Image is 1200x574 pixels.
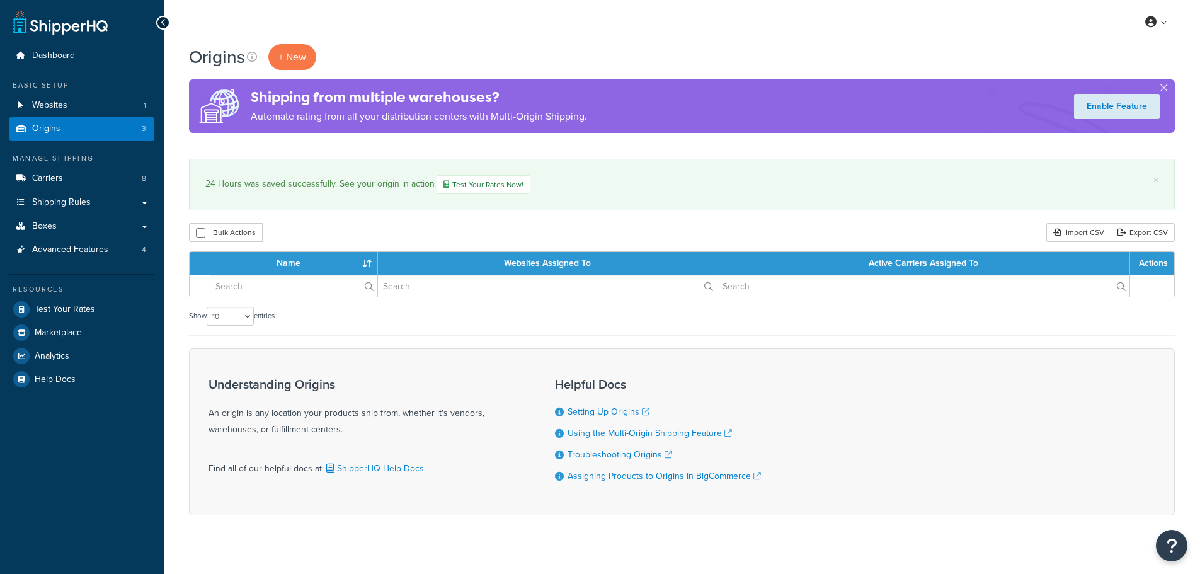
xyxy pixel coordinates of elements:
input: Search [378,275,716,297]
h3: Understanding Origins [209,377,523,391]
span: Advanced Features [32,244,108,255]
div: 24 Hours was saved successfully. See your origin in action [205,175,1158,194]
a: Test Your Rates Now! [437,175,530,194]
span: + New [278,50,306,64]
li: Carriers [9,167,154,190]
a: Boxes [9,215,154,238]
a: + New [268,44,316,70]
span: Shipping Rules [32,197,91,208]
a: Analytics [9,345,154,367]
li: Origins [9,117,154,141]
a: ShipperHQ Home [13,9,108,35]
a: Shipping Rules [9,191,154,214]
span: 3 [142,123,146,134]
span: 4 [142,244,146,255]
h1: Origins [189,45,245,69]
select: Showentries [207,307,254,326]
span: Origins [32,123,60,134]
button: Open Resource Center [1156,530,1187,561]
th: Active Carriers Assigned To [717,252,1130,275]
a: Advanced Features 4 [9,238,154,261]
a: Troubleshooting Origins [568,448,672,461]
span: Test Your Rates [35,304,95,315]
a: Carriers 8 [9,167,154,190]
div: Resources [9,284,154,295]
a: Help Docs [9,368,154,391]
p: Automate rating from all your distribution centers with Multi-Origin Shipping. [251,108,587,125]
div: An origin is any location your products ship from, whether it's vendors, warehouses, or fulfillme... [209,377,523,438]
a: Using the Multi-Origin Shipping Feature [568,427,732,440]
th: Actions [1130,252,1174,275]
button: Bulk Actions [189,223,263,242]
a: Enable Feature [1074,94,1160,119]
span: Analytics [35,351,69,362]
a: Assigning Products to Origins in BigCommerce [568,469,761,483]
span: 1 [144,100,146,111]
div: Find all of our helpful docs at: [209,451,523,477]
h3: Helpful Docs [555,377,761,391]
div: Manage Shipping [9,153,154,164]
span: Boxes [32,221,57,232]
span: Carriers [32,173,63,184]
a: Origins 3 [9,117,154,141]
a: Dashboard [9,44,154,67]
h4: Shipping from multiple warehouses? [251,87,587,108]
span: 8 [142,173,146,184]
li: Advanced Features [9,238,154,261]
span: Dashboard [32,50,75,61]
input: Search [210,275,377,297]
th: Websites Assigned To [378,252,717,275]
img: ad-origins-multi-dfa493678c5a35abed25fd24b4b8a3fa3505936ce257c16c00bdefe2f3200be3.png [189,79,251,133]
a: ShipperHQ Help Docs [324,462,424,475]
th: Name [210,252,378,275]
span: Websites [32,100,67,111]
div: Basic Setup [9,80,154,91]
a: Marketplace [9,321,154,344]
a: × [1153,175,1158,185]
label: Show entries [189,307,275,326]
input: Search [717,275,1129,297]
a: Test Your Rates [9,298,154,321]
span: Help Docs [35,374,76,385]
li: Websites [9,94,154,117]
a: Export CSV [1111,223,1175,242]
span: Marketplace [35,328,82,338]
div: Import CSV [1046,223,1111,242]
a: Setting Up Origins [568,405,649,418]
a: Websites 1 [9,94,154,117]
